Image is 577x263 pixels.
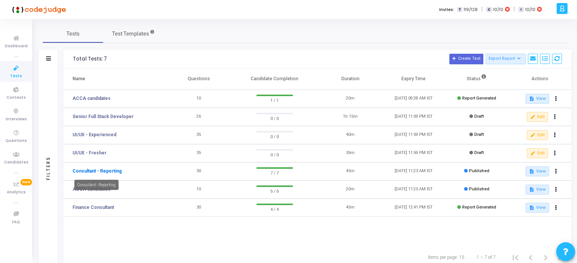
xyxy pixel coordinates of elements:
td: 30 [167,199,230,217]
span: Test Templates [112,30,149,38]
span: Published [469,187,489,191]
label: Invites: [439,6,454,13]
span: 119/128 [464,6,478,13]
mat-icon: description [529,187,534,192]
span: 4 / 4 [256,205,293,213]
a: ACCA candidates [73,95,111,102]
span: New [20,179,32,185]
span: 7 / 7 [256,169,293,176]
span: 1 / 1 [256,96,293,104]
div: 15 [459,254,464,261]
img: logo [9,2,66,17]
span: Contests [6,95,26,101]
a: Senior Full Stack Developer [73,113,134,120]
td: 35m [319,144,382,162]
button: Edit [527,148,548,158]
td: 20m [319,90,382,108]
th: Status [445,68,508,90]
th: Questions [167,68,230,90]
span: Dashboard [5,43,28,50]
span: 0 / 0 [256,151,293,158]
span: Draft [474,114,484,119]
td: 35 [167,126,230,144]
td: 40m [319,126,382,144]
td: [DATE] 11:23 AM IST [382,162,445,181]
th: Actions [508,68,571,90]
td: [DATE] 11:59 PM IST [382,144,445,162]
div: Total Tests: 7 [73,56,107,62]
mat-icon: description [529,96,534,101]
td: 20m [319,181,382,199]
span: C [486,7,491,12]
button: View [526,167,549,176]
th: Name [63,68,167,90]
span: Analytics [7,189,26,196]
td: 10 [167,90,230,108]
span: T [457,7,462,12]
button: Edit [527,130,548,140]
span: | [514,5,515,13]
td: 26 [167,108,230,126]
span: 0 / 0 [256,132,293,140]
mat-icon: edit [530,132,535,138]
span: FAQ [12,219,20,226]
span: Tests [66,30,80,38]
div: Filters [45,126,52,210]
span: I [518,7,523,12]
th: Expiry Time [382,68,445,90]
a: Finance Consultant [73,204,114,211]
span: Tests [10,73,22,79]
button: Edit [527,112,548,122]
span: | [481,5,483,13]
span: Report Generated [462,96,496,101]
span: Draft [474,150,484,155]
td: [DATE] 12:41 PM IST [382,199,445,217]
th: Duration [319,68,382,90]
td: 45m [319,199,382,217]
td: 35 [167,144,230,162]
td: [DATE] 11:59 PM IST [382,126,445,144]
button: View [526,203,549,213]
th: Candidate Completion [230,68,319,90]
td: [DATE] 11:59 PM IST [382,108,445,126]
td: 10 [167,181,230,199]
td: [DATE] 09:28 AM IST [382,90,445,108]
a: UI/UX - Fresher [73,149,106,156]
td: 30 [167,162,230,181]
button: View [526,185,549,195]
span: 10/10 [493,6,503,13]
span: Questions [5,138,27,144]
mat-icon: edit [530,114,535,120]
span: Report Generated [462,205,496,210]
a: UI/UX - Experienced [73,131,116,138]
mat-icon: description [529,205,534,210]
span: Draft [474,132,484,137]
span: Published [469,168,489,173]
div: 1 – 7 of 7 [477,254,496,261]
span: Interviews [6,116,27,123]
mat-icon: description [529,169,534,174]
button: Create Test [449,54,483,64]
td: [DATE] 11:25 AM IST [382,181,445,199]
a: Consultant - Reporting [73,168,122,174]
span: Candidates [4,159,28,166]
td: 45m [319,162,382,181]
span: 0 / 0 [256,114,293,122]
span: 10/10 [525,6,535,13]
div: Items per page: [428,254,458,261]
div: Consultant - Reporting [74,180,119,190]
button: View [526,94,549,104]
mat-icon: edit [530,151,535,156]
td: 1h 15m [319,108,382,126]
button: Export Report [486,54,526,64]
span: 6 / 6 [256,187,293,195]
